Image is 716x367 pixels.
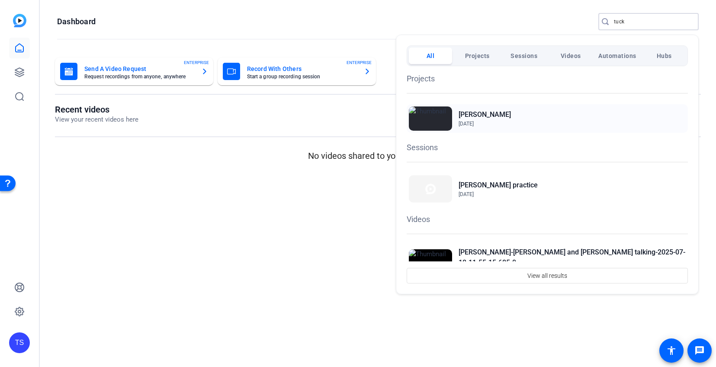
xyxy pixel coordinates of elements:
span: Automations [598,48,636,64]
h1: Videos [407,213,688,225]
span: [DATE] [459,191,474,197]
h2: [PERSON_NAME] [459,109,511,120]
span: View all results [527,267,567,284]
span: All [427,48,435,64]
h2: [PERSON_NAME] practice [459,180,538,190]
span: Sessions [511,48,537,64]
span: Videos [561,48,581,64]
h1: Projects [407,73,688,84]
span: [DATE] [459,121,474,127]
button: View all results [407,268,688,283]
img: Thumbnail [409,249,452,274]
img: Thumbnail [409,175,452,203]
span: Hubs [657,48,672,64]
h2: [PERSON_NAME]-[PERSON_NAME] and [PERSON_NAME] talking-2025-07-18-11-55-15-685-0 [459,247,686,268]
span: Projects [465,48,490,64]
h1: Sessions [407,142,688,153]
img: Thumbnail [409,106,452,131]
